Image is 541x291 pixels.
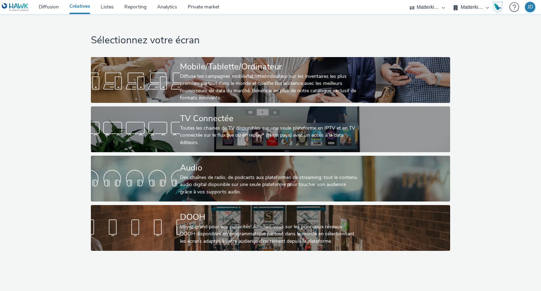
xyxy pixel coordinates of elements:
a: AudioDes chaînes de radio, de podcasts aux plateformes de streaming: tout le contenu audio digita... [91,156,450,202]
h1: Sélectionnez votre écran [91,34,450,47]
div: Mobile/Tablette/Ordinateur [180,61,358,73]
a: Mobile/Tablette/OrdinateurDiffuse tes campagnes mobile/tablette/ordinateur sur les inventaires le... [91,57,450,103]
div: TV Connectée [180,112,358,125]
a: TV ConnectéeToutes les chaines de TV disponibles sur une seule plateforme en IPTV et en TV connec... [91,106,450,152]
div: DOOH [180,211,358,223]
img: undefined Logo [2,3,29,12]
div: Diffuse tes campagnes mobile/tablette/ordinateur sur les inventaires les plus premium partout dan... [180,73,358,102]
a: DOOHVoyez grand pour vos publicités! Affichez-vous sur les principaux réseaux DOOH disponibles en... [91,205,450,251]
div: Voyez grand pour vos publicités! Affichez-vous sur les principaux réseaux DOOH disponibles en pro... [180,223,358,245]
div: Toutes les chaines de TV disponibles sur une seule plateforme en IPTV et en TV connectée sur le f... [180,125,358,146]
div: Des chaînes de radio, de podcasts aux plateformes de streaming: tout le contenu audio digital dis... [180,174,358,196]
div: JD [528,2,533,12]
a: Hawk Academy [492,1,506,13]
img: Hawk Academy [492,1,503,13]
div: Audio [180,162,358,174]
